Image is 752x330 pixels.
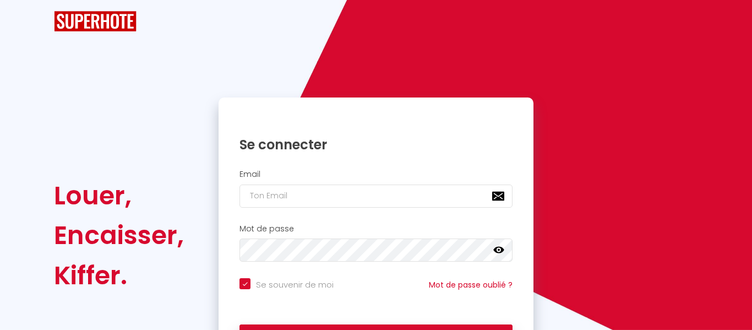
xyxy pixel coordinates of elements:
[239,224,513,234] h2: Mot de passe
[239,136,513,153] h1: Se connecter
[429,279,513,290] a: Mot de passe oublié ?
[54,176,184,215] div: Louer,
[54,11,137,31] img: SuperHote logo
[239,170,513,179] h2: Email
[239,185,513,208] input: Ton Email
[54,256,184,295] div: Kiffer.
[54,215,184,255] div: Encaisser,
